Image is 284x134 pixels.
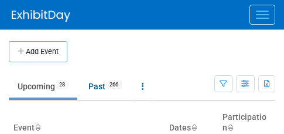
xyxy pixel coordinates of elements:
[191,123,197,132] a: Sort by Start Date
[80,75,131,98] a: Past266
[56,81,69,89] span: 28
[9,41,67,62] button: Add Event
[227,123,233,132] a: Sort by Participation Type
[249,5,275,25] button: Menu
[12,10,70,22] img: ExhibitDay
[106,81,122,89] span: 266
[35,123,40,132] a: Sort by Event Name
[9,75,77,98] a: Upcoming28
